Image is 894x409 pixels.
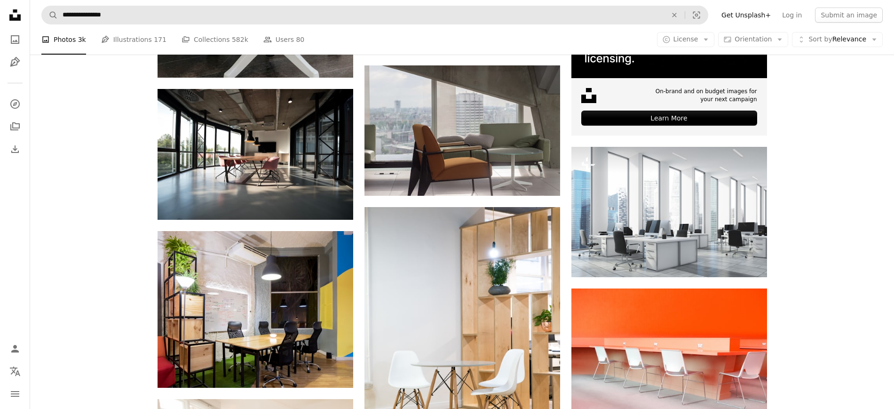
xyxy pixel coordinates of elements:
[6,385,24,403] button: Menu
[6,362,24,381] button: Language
[364,65,560,196] img: orange fabric padded armchair with black metal base near round clear glass-top table and gray sofa
[6,6,24,26] a: Home — Unsplash
[581,88,596,103] img: file-1631678316303-ed18b8b5cb9cimage
[364,325,560,334] a: round glass-top table near shelf
[808,35,866,44] span: Relevance
[232,34,248,45] span: 582k
[673,35,698,43] span: License
[776,8,807,23] a: Log in
[158,231,353,388] img: empty meeting room
[6,95,24,113] a: Explore
[649,88,757,104] span: On-brand and on budget images for your next campaign
[735,35,772,43] span: Orientation
[657,32,715,47] button: License
[571,147,767,277] img: White open office with narrow tall windows, white computer tables and black office chairs. A wood...
[6,30,24,49] a: Photos
[42,6,58,24] button: Search Unsplash
[718,32,788,47] button: Orientation
[6,140,24,159] a: Download History
[41,6,708,24] form: Find visuals sitewide
[158,305,353,313] a: empty meeting room
[263,24,305,55] a: Users 80
[6,339,24,358] a: Log in / Sign up
[6,117,24,136] a: Collections
[581,111,757,126] div: Learn More
[182,24,248,55] a: Collections 582k
[571,208,767,216] a: White open office with narrow tall windows, white computer tables and black office chairs. A wood...
[296,34,304,45] span: 80
[808,35,832,43] span: Sort by
[571,349,767,358] a: white plastic chairs under desk
[685,6,708,24] button: Visual search
[101,24,166,55] a: Illustrations 171
[364,126,560,135] a: orange fabric padded armchair with black metal base near round clear glass-top table and gray sofa
[792,32,883,47] button: Sort byRelevance
[154,34,166,45] span: 171
[716,8,776,23] a: Get Unsplash+
[158,89,353,220] img: photo of dining table and chairs inside room
[158,150,353,159] a: photo of dining table and chairs inside room
[664,6,685,24] button: Clear
[6,53,24,72] a: Illustrations
[815,8,883,23] button: Submit an image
